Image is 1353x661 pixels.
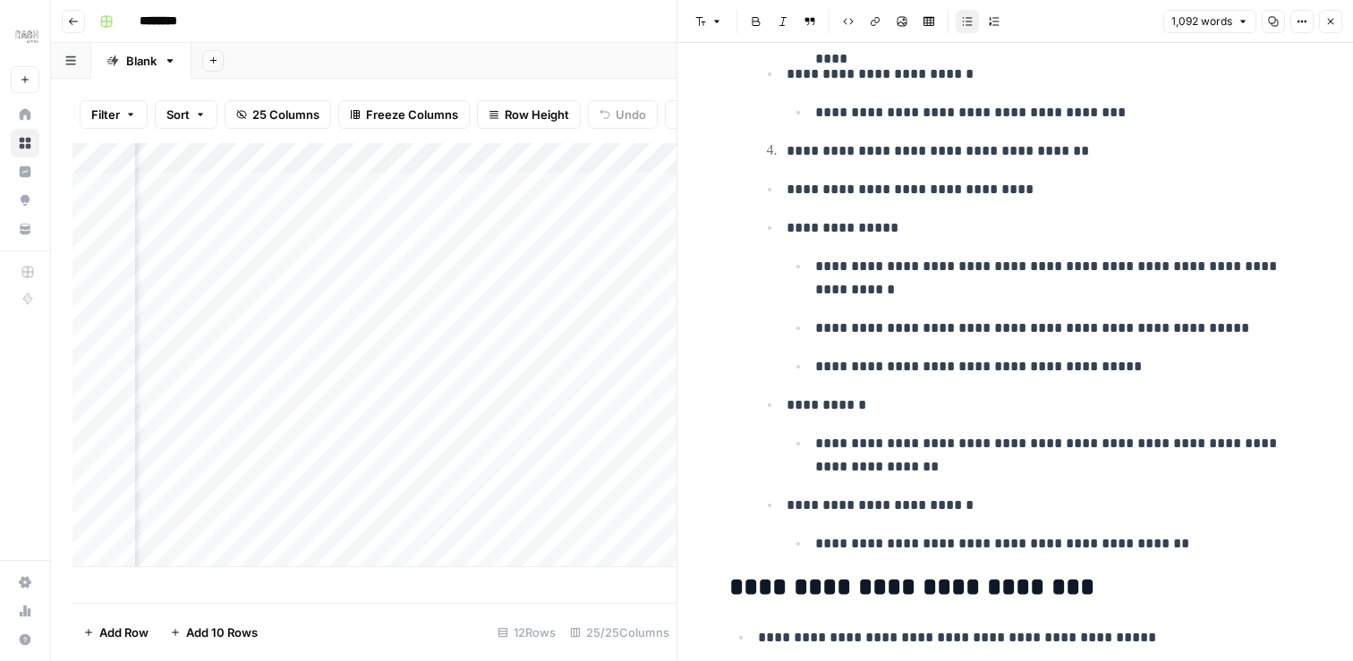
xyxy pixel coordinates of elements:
[11,215,39,243] a: Your Data
[616,106,646,123] span: Undo
[490,618,563,647] div: 12 Rows
[11,14,39,59] button: Workspace: Dash
[588,100,658,129] button: Undo
[80,100,148,129] button: Filter
[99,623,149,641] span: Add Row
[477,100,581,129] button: Row Height
[11,100,39,129] a: Home
[366,106,458,123] span: Freeze Columns
[166,106,190,123] span: Sort
[186,623,258,641] span: Add 10 Rows
[1163,10,1256,33] button: 1,092 words
[126,52,157,70] div: Blank
[225,100,331,129] button: 25 Columns
[1171,13,1232,30] span: 1,092 words
[252,106,319,123] span: 25 Columns
[11,625,39,654] button: Help + Support
[72,618,159,647] button: Add Row
[91,43,191,79] a: Blank
[91,106,120,123] span: Filter
[11,568,39,597] a: Settings
[11,129,39,157] a: Browse
[11,21,43,53] img: Dash Logo
[338,100,470,129] button: Freeze Columns
[11,186,39,215] a: Opportunities
[505,106,569,123] span: Row Height
[11,597,39,625] a: Usage
[563,618,676,647] div: 25/25 Columns
[11,157,39,186] a: Insights
[155,100,217,129] button: Sort
[159,618,268,647] button: Add 10 Rows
